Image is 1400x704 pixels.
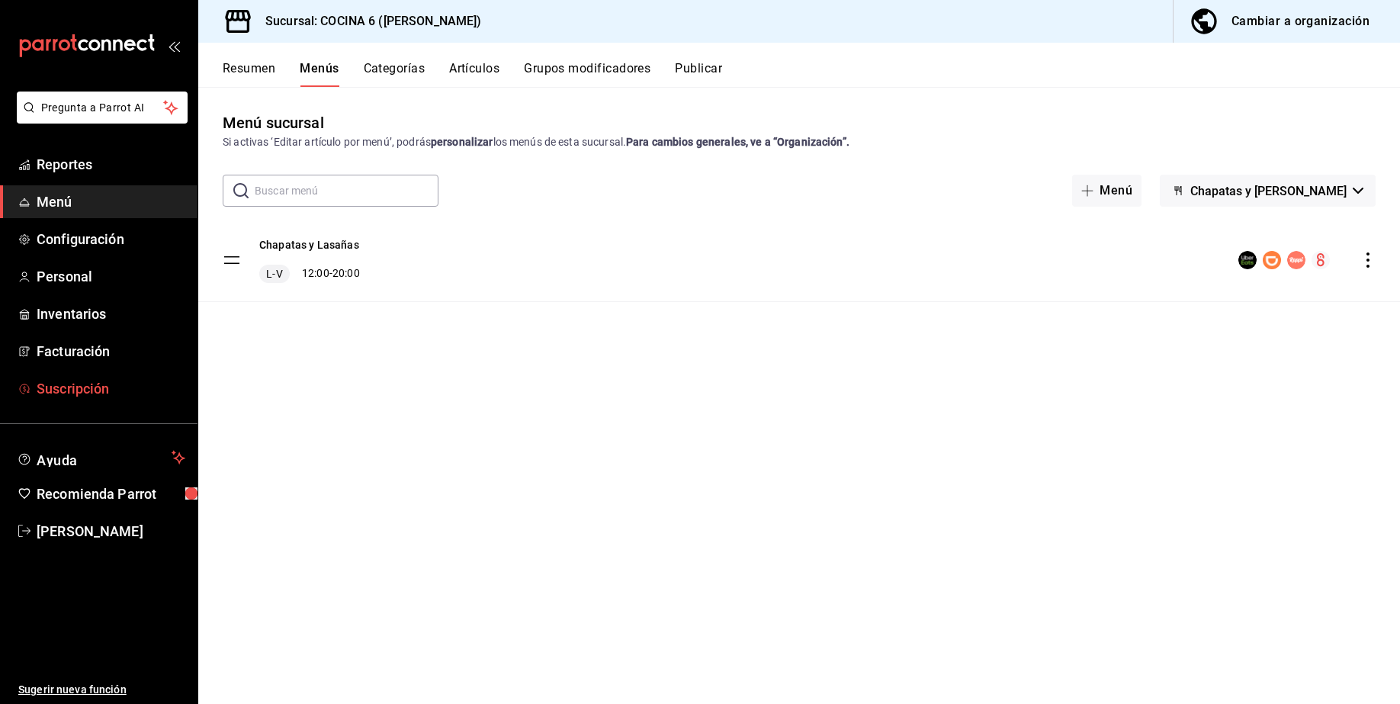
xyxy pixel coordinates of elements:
span: Facturación [37,341,185,362]
button: Artículos [449,61,499,87]
span: Reportes [37,154,185,175]
input: Buscar menú [255,175,438,206]
a: Pregunta a Parrot AI [11,111,188,127]
button: Chapatas y [PERSON_NAME] [1160,175,1376,207]
div: Si activas ‘Editar artículo por menú’, podrás los menús de esta sucursal. [223,134,1376,150]
div: Menú sucursal [223,111,324,134]
button: Grupos modificadores [524,61,650,87]
table: menu-maker-table [198,219,1400,302]
span: Chapatas y [PERSON_NAME] [1190,184,1347,198]
div: navigation tabs [223,61,1400,87]
button: Resumen [223,61,275,87]
button: Pregunta a Parrot AI [17,92,188,124]
span: Configuración [37,229,185,249]
span: Ayuda [37,448,165,467]
span: Inventarios [37,304,185,324]
div: 12:00 - 20:00 [259,265,360,283]
button: Publicar [675,61,722,87]
strong: Para cambios generales, ve a “Organización”. [626,136,849,148]
span: Menú [37,191,185,212]
span: [PERSON_NAME] [37,521,185,542]
button: Menú [1072,175,1142,207]
button: Categorías [364,61,425,87]
span: Recomienda Parrot [37,484,185,504]
span: L-V [263,266,285,281]
button: Chapatas y Lasañas [259,237,359,252]
span: Suscripción [37,378,185,399]
button: open_drawer_menu [168,40,180,52]
h3: Sucursal: COCINA 6 ([PERSON_NAME]) [253,12,481,31]
div: Cambiar a organización [1231,11,1369,32]
span: Personal [37,266,185,287]
button: drag [223,251,241,269]
button: actions [1360,252,1376,268]
span: Sugerir nueva función [18,682,185,698]
span: Pregunta a Parrot AI [41,100,164,116]
button: Menús [300,61,339,87]
strong: personalizar [431,136,493,148]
